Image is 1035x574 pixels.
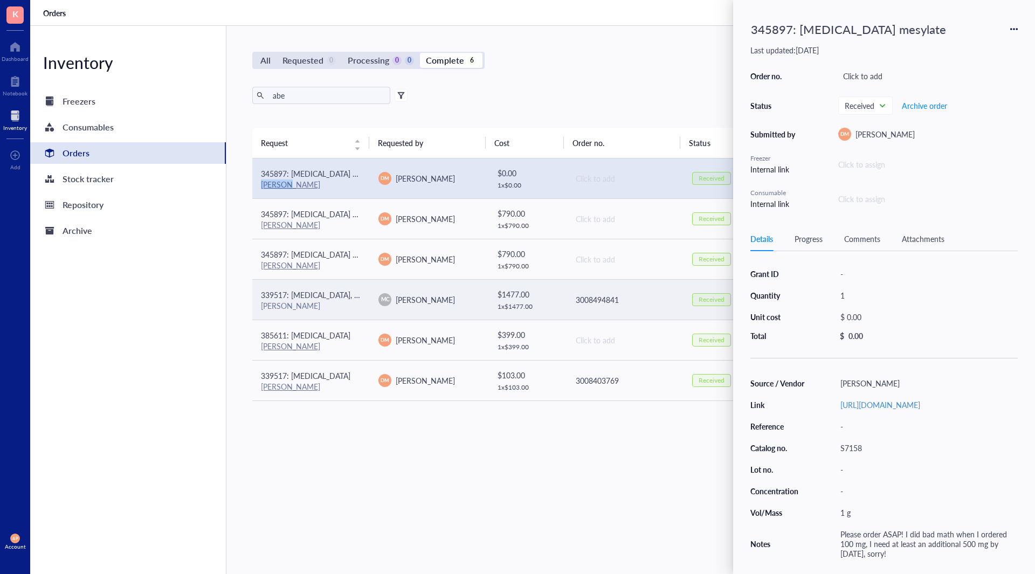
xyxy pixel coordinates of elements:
[836,376,1018,391] div: [PERSON_NAME]
[836,419,1018,434] div: -
[381,377,389,384] span: DM
[836,483,1018,499] div: -
[566,198,684,239] td: Click to add
[498,343,558,351] div: 1 x $ 399.00
[498,383,558,392] div: 1 x $ 103.00
[30,52,226,73] div: Inventory
[750,154,799,163] div: Freezer
[261,289,362,300] span: 339517: [MEDICAL_DATA], 1g
[3,107,27,131] a: Inventory
[750,421,805,431] div: Reference
[576,334,675,346] div: Click to add
[844,233,880,245] div: Comments
[840,130,849,138] span: DM
[836,309,1013,324] div: $ 0.00
[405,56,414,65] div: 0
[750,291,805,300] div: Quantity
[699,215,724,223] div: Received
[261,209,382,219] span: 345897: [MEDICAL_DATA] mesylate
[855,129,915,140] span: [PERSON_NAME]
[566,279,684,320] td: 3008494841
[63,171,114,186] div: Stock tracker
[348,53,389,68] div: Processing
[396,375,455,386] span: [PERSON_NAME]
[392,56,402,65] div: 0
[63,94,95,109] div: Freezers
[699,336,724,344] div: Received
[699,174,724,183] div: Received
[381,336,389,344] span: DM
[838,68,1018,84] div: Click to add
[261,219,320,230] a: [PERSON_NAME]
[566,360,684,400] td: 3008403769
[750,101,799,110] div: Status
[566,158,684,199] td: Click to add
[381,295,389,303] span: MC
[252,128,369,158] th: Request
[3,73,27,96] a: Notebook
[699,376,724,385] div: Received
[750,163,799,175] div: Internal link
[576,253,675,265] div: Click to add
[381,215,389,223] span: DM
[261,381,320,392] a: [PERSON_NAME]
[3,125,27,131] div: Inventory
[750,331,805,341] div: Total
[369,128,486,158] th: Requested by
[2,38,29,62] a: Dashboard
[268,87,386,103] input: Find orders in table
[750,233,773,245] div: Details
[260,53,271,68] div: All
[2,56,29,62] div: Dashboard
[498,222,558,230] div: 1 x $ 790.00
[576,294,675,306] div: 3008494841
[327,56,336,65] div: 0
[12,536,18,541] span: AP
[30,142,226,164] a: Orders
[261,168,382,179] span: 345897: [MEDICAL_DATA] mesylate
[750,71,799,81] div: Order no.
[5,543,26,550] div: Account
[498,167,558,179] div: $ 0.00
[845,101,884,110] span: Received
[396,254,455,265] span: [PERSON_NAME]
[836,440,1018,455] div: S7158
[576,172,675,184] div: Click to add
[795,233,823,245] div: Progress
[750,188,799,198] div: Consumable
[30,168,226,190] a: Stock tracker
[63,223,92,238] div: Archive
[261,260,320,271] a: [PERSON_NAME]
[750,269,805,279] div: Grant ID
[498,181,558,190] div: 1 x $ 0.00
[396,173,455,184] span: [PERSON_NAME]
[12,7,18,20] span: K
[30,194,226,216] a: Repository
[680,128,758,158] th: Status
[901,97,948,114] button: Archive order
[836,266,1018,281] div: -
[836,527,1018,561] div: Please order ASAP! I did bad math when I ordered 100 mg, I need at least an additional 500 mg by ...
[261,179,320,190] a: [PERSON_NAME]
[838,158,1018,170] div: Click to assign
[30,116,226,138] a: Consumables
[750,129,799,139] div: Submitted by
[486,128,563,158] th: Cost
[3,90,27,96] div: Notebook
[750,378,805,388] div: Source / Vendor
[576,213,675,225] div: Click to add
[498,208,558,219] div: $ 790.00
[252,52,485,69] div: segmented control
[836,505,1018,520] div: 1 g
[498,262,558,271] div: 1 x $ 790.00
[63,120,114,135] div: Consumables
[699,255,724,264] div: Received
[30,91,226,112] a: Freezers
[836,462,1018,477] div: -
[498,329,558,341] div: $ 399.00
[261,330,350,341] span: 385611: [MEDICAL_DATA]
[838,193,1018,205] div: Click to assign
[261,137,348,149] span: Request
[381,255,389,263] span: DM
[750,539,805,549] div: Notes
